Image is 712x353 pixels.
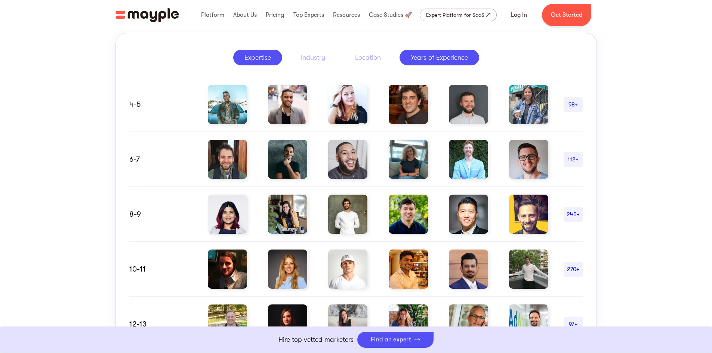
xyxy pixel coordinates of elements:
div: About Us [231,3,259,27]
a: Log In [502,6,536,24]
div: 245+ [564,210,583,219]
div: Location [355,53,381,62]
img: Mayple logo [115,8,179,22]
a: Expert Platform for SaaS [420,9,497,21]
div: 270+ [564,265,583,274]
div: Platform [199,3,226,27]
a: Get Started [542,4,591,26]
div: 98+ [564,100,583,109]
div: 8-9 [129,210,193,219]
div: 12-13 [129,320,193,329]
a: home [115,8,179,22]
div: 10-11 [129,265,193,274]
div: Top Experts [292,3,326,27]
div: 97+ [564,320,583,329]
div: Pricing [264,3,286,27]
div: 112+ [564,155,583,164]
div: Resources [331,3,362,27]
div: Expertise [244,53,271,62]
div: Expert Platform for SaaS [426,10,484,19]
div: 6-7 [129,155,193,164]
div: Industry [301,53,325,62]
div: Years of Experience [411,53,468,62]
div: 4-5 [129,100,193,109]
